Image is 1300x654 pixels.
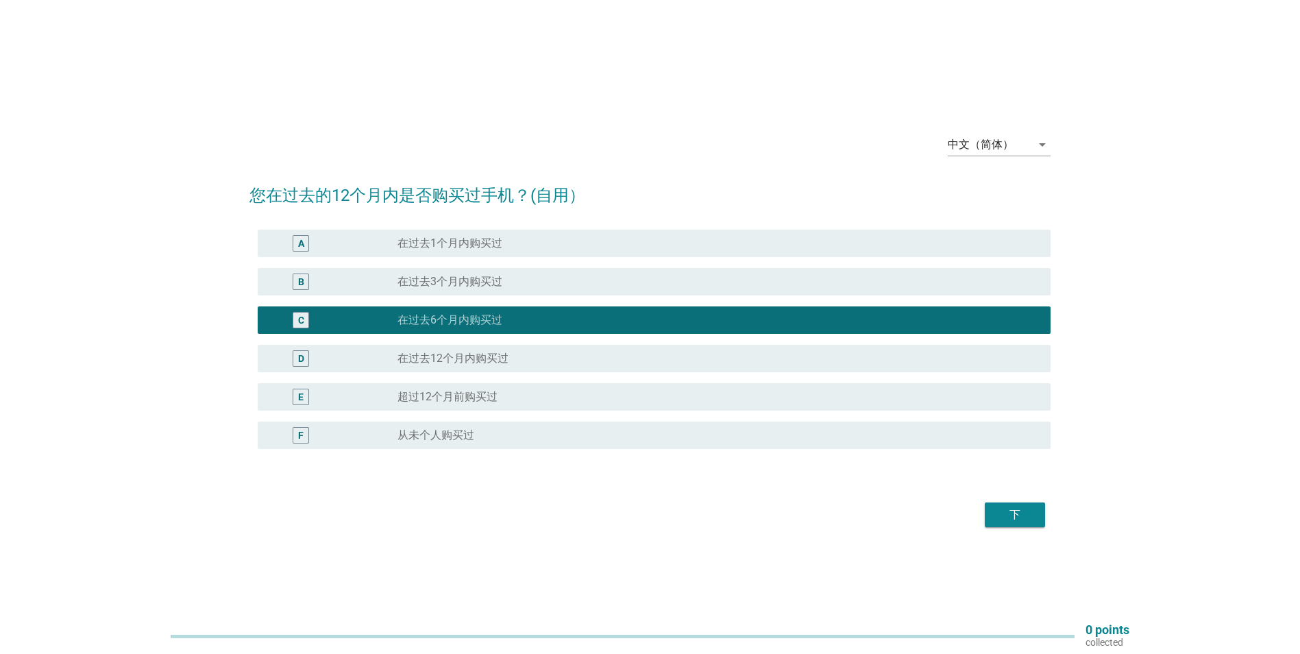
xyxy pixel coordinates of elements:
label: 超过12个月前购买过 [397,390,498,404]
div: B [298,275,304,289]
button: 下 [985,502,1045,527]
label: 从未个人购买过 [397,428,474,442]
h2: 您在过去的12个月内是否购买过手机？(自用） [249,169,1051,208]
div: F [298,428,304,443]
div: 中文（简体） [948,138,1014,151]
p: 0 points [1086,624,1129,636]
div: A [298,237,304,251]
div: C [298,313,304,328]
div: E [298,390,304,404]
label: 在过去3个月内购买过 [397,275,502,289]
label: 在过去12个月内购买过 [397,352,508,365]
div: D [298,352,304,366]
p: collected [1086,636,1129,649]
div: 下 [996,507,1034,523]
label: 在过去6个月内购买过 [397,313,502,327]
label: 在过去1个月内购买过 [397,237,502,250]
i: arrow_drop_down [1034,136,1051,153]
